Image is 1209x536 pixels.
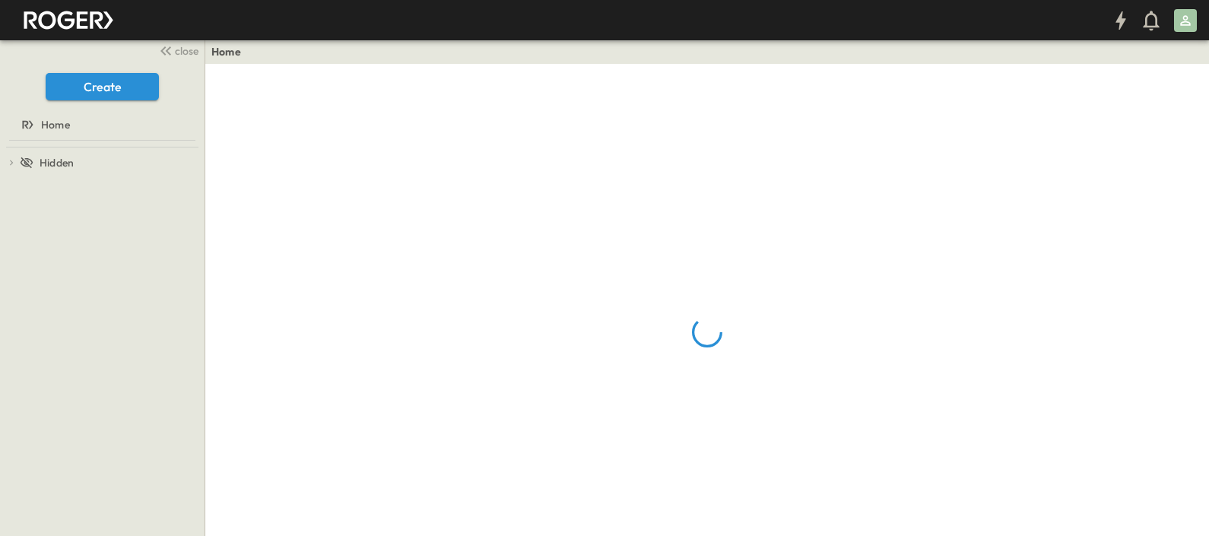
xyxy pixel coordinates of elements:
button: Create [46,73,159,100]
a: Home [3,114,198,135]
span: Hidden [40,155,74,170]
span: Home [41,117,70,132]
nav: breadcrumbs [211,44,250,59]
a: Home [211,44,241,59]
button: close [153,40,201,61]
span: close [175,43,198,59]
